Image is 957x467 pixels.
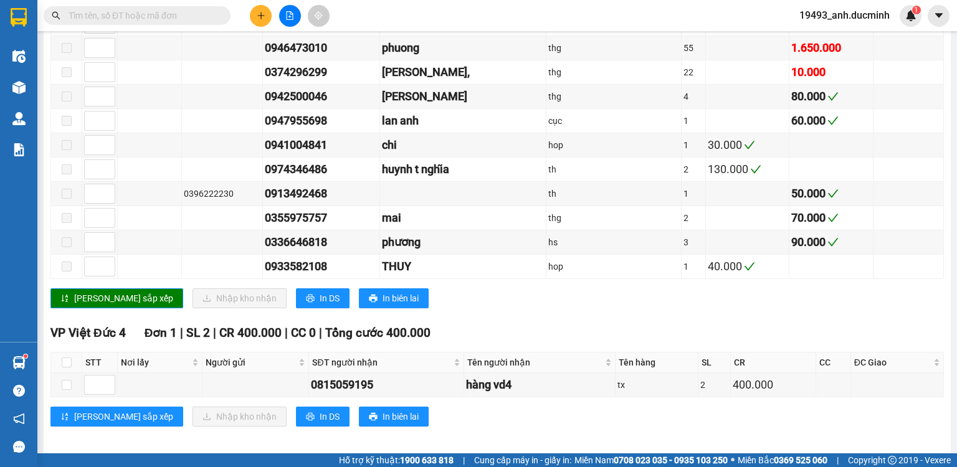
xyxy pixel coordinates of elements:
[827,237,839,248] span: check
[13,385,25,397] span: question-circle
[791,112,871,130] div: 60.000
[905,10,917,21] img: icon-new-feature
[359,288,429,308] button: printerIn biên lai
[263,60,380,85] td: 0374296299
[369,294,378,304] span: printer
[912,6,921,14] sup: 1
[574,453,728,467] span: Miền Nam
[263,158,380,182] td: 0974346486
[791,185,871,202] div: 50.000
[617,378,697,392] div: tx
[698,352,731,373] th: SL
[791,88,871,105] div: 80.000
[52,11,60,20] span: search
[708,136,788,154] div: 30.000
[382,39,543,57] div: phuong
[467,356,602,369] span: Tên người nhận
[265,88,378,105] div: 0942500046
[380,230,546,255] td: phương
[296,288,350,308] button: printerIn DS
[791,233,871,251] div: 90.000
[265,136,378,154] div: 0941004841
[614,455,728,465] strong: 0708 023 035 - 0935 103 250
[11,8,27,27] img: logo-vxr
[69,9,216,22] input: Tìm tên, số ĐT hoặc mã đơn
[383,291,419,305] span: In biên lai
[311,376,462,394] div: 0815059195
[145,326,178,340] span: Đơn 1
[50,288,183,308] button: sort-ascending[PERSON_NAME] sắp xếp
[50,407,183,427] button: sort-ascending[PERSON_NAME] sắp xếp
[60,294,69,304] span: sort-ascending
[548,41,679,55] div: thg
[744,139,755,151] span: check
[369,412,378,422] span: printer
[6,6,181,30] li: [PERSON_NAME]
[265,209,378,227] div: 0355975757
[548,65,679,79] div: thg
[683,114,703,128] div: 1
[548,163,679,176] div: th
[548,90,679,103] div: thg
[683,41,703,55] div: 55
[86,83,95,92] span: environment
[380,36,546,60] td: phuong
[24,354,27,358] sup: 1
[827,115,839,126] span: check
[548,235,679,249] div: hs
[380,158,546,182] td: huynh t nghĩa
[708,258,788,275] div: 40.000
[308,5,330,27] button: aim
[683,138,703,152] div: 1
[791,64,871,81] div: 10.000
[320,291,340,305] span: In DS
[296,407,350,427] button: printerIn DS
[700,378,728,392] div: 2
[263,182,380,206] td: 0913492468
[837,453,839,467] span: |
[186,326,210,340] span: SL 2
[683,90,703,103] div: 4
[789,7,900,23] span: 19493_anh.ducminh
[74,291,173,305] span: [PERSON_NAME] sắp xếp
[257,11,265,20] span: plus
[309,373,464,397] td: 0815059195
[382,233,543,251] div: phương
[339,453,454,467] span: Hỗ trợ kỹ thuật:
[382,161,543,178] div: huynh t nghĩa
[219,326,282,340] span: CR 400.000
[854,356,931,369] span: ĐC Giao
[320,410,340,423] span: In DS
[263,85,380,109] td: 0942500046
[382,112,543,130] div: lan anh
[733,376,814,394] div: 400.000
[750,164,761,175] span: check
[400,455,454,465] strong: 1900 633 818
[193,288,287,308] button: downloadNhập kho nhận
[380,109,546,133] td: lan anh
[250,5,272,27] button: plus
[184,187,260,200] div: 0396222230
[121,356,189,369] span: Nơi lấy
[683,65,703,79] div: 22
[548,114,679,128] div: cục
[359,407,429,427] button: printerIn biên lai
[306,412,315,422] span: printer
[683,187,703,200] div: 1
[474,453,571,467] span: Cung cấp máy in - giấy in:
[380,60,546,85] td: hong le,
[548,187,679,200] div: th
[265,233,378,251] div: 0336646818
[616,352,699,373] th: Tên hàng
[60,412,69,422] span: sort-ascending
[265,39,378,57] div: 0946473010
[265,112,378,130] div: 0947955698
[466,376,613,394] div: hàng vd4
[314,11,323,20] span: aim
[12,81,26,94] img: warehouse-icon
[265,258,378,275] div: 0933582108
[263,109,380,133] td: 0947955698
[382,88,543,105] div: [PERSON_NAME]
[82,352,118,373] th: STT
[548,260,679,273] div: hop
